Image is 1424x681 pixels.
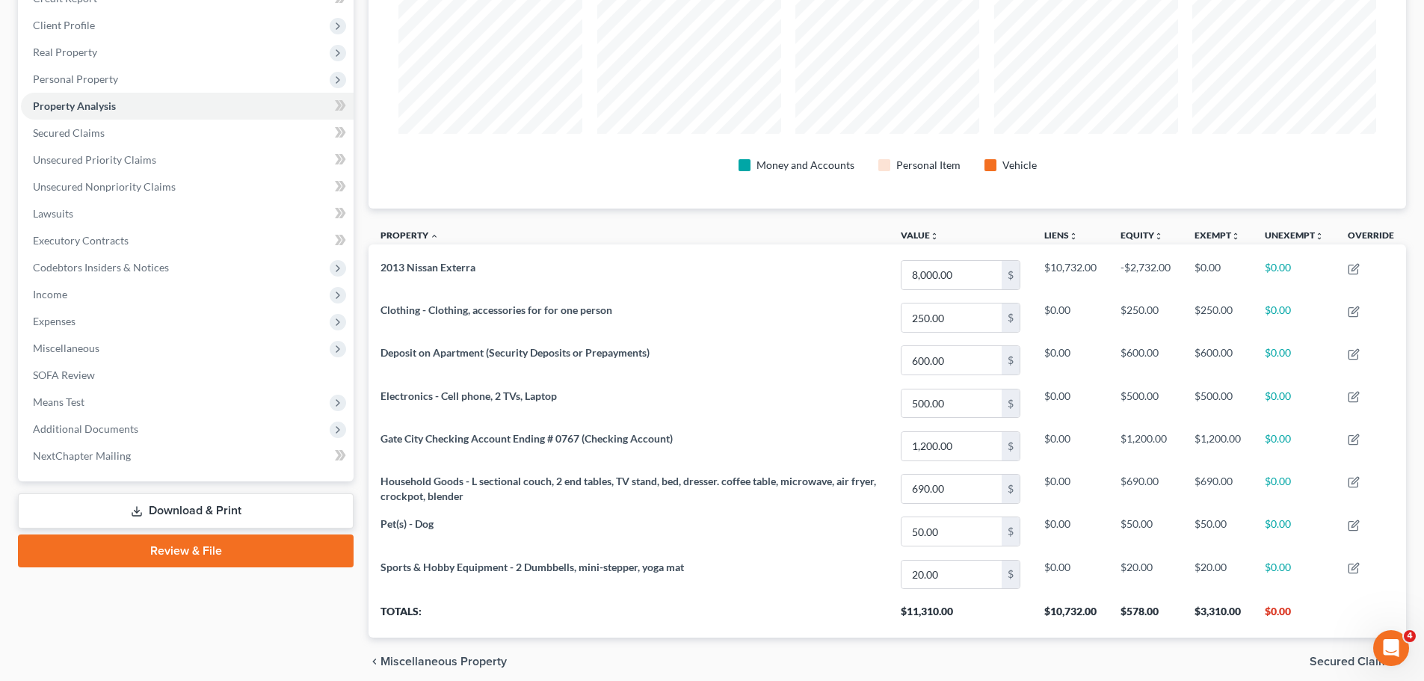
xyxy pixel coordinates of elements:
[1253,553,1336,596] td: $0.00
[21,120,354,147] a: Secured Claims
[18,493,354,529] a: Download & Print
[1109,253,1183,296] td: -$2,732.00
[1183,511,1253,553] td: $50.00
[930,232,939,241] i: unfold_more
[1032,553,1109,596] td: $0.00
[901,389,1002,418] input: 0.00
[1109,425,1183,467] td: $1,200.00
[1195,229,1240,241] a: Exemptunfold_more
[369,656,380,668] i: chevron_left
[1109,553,1183,596] td: $20.00
[1002,432,1020,460] div: $
[896,158,961,173] div: Personal Item
[1183,297,1253,339] td: $250.00
[1183,553,1253,596] td: $20.00
[901,432,1002,460] input: 0.00
[1109,297,1183,339] td: $250.00
[1002,346,1020,375] div: $
[21,227,354,254] a: Executory Contracts
[1069,232,1078,241] i: unfold_more
[1253,297,1336,339] td: $0.00
[901,475,1002,503] input: 0.00
[33,369,95,381] span: SOFA Review
[901,229,939,241] a: Valueunfold_more
[380,432,673,445] span: Gate City Checking Account Ending # 0767 (Checking Account)
[1253,596,1336,638] th: $0.00
[1109,511,1183,553] td: $50.00
[1310,656,1394,668] span: Secured Claims
[1253,511,1336,553] td: $0.00
[1109,382,1183,425] td: $500.00
[901,261,1002,289] input: 0.00
[21,147,354,173] a: Unsecured Priority Claims
[1315,232,1324,241] i: unfold_more
[1336,221,1406,254] th: Override
[33,207,73,220] span: Lawsuits
[33,99,116,112] span: Property Analysis
[33,288,67,301] span: Income
[1183,425,1253,467] td: $1,200.00
[1310,656,1406,668] button: Secured Claims chevron_right
[1002,389,1020,418] div: $
[380,475,876,502] span: Household Goods - L sectional couch, 2 end tables, TV stand, bed, dresser. coffee table, microwav...
[21,93,354,120] a: Property Analysis
[1032,382,1109,425] td: $0.00
[33,395,84,408] span: Means Test
[1032,339,1109,382] td: $0.00
[1002,158,1037,173] div: Vehicle
[1154,232,1163,241] i: unfold_more
[380,303,612,316] span: Clothing - Clothing, accessories for for one person
[1032,253,1109,296] td: $10,732.00
[21,173,354,200] a: Unsecured Nonpriority Claims
[1183,339,1253,382] td: $600.00
[1253,382,1336,425] td: $0.00
[380,261,475,274] span: 2013 Nissan Exterra
[33,234,129,247] span: Executory Contracts
[1121,229,1163,241] a: Equityunfold_more
[1373,630,1409,666] iframe: Intercom live chat
[1253,339,1336,382] td: $0.00
[33,449,131,462] span: NextChapter Mailing
[1002,303,1020,332] div: $
[33,180,176,193] span: Unsecured Nonpriority Claims
[380,389,557,402] span: Electronics - Cell phone, 2 TVs, Laptop
[1265,229,1324,241] a: Unexemptunfold_more
[1253,467,1336,510] td: $0.00
[901,303,1002,332] input: 0.00
[33,126,105,139] span: Secured Claims
[1109,467,1183,510] td: $690.00
[21,200,354,227] a: Lawsuits
[1253,253,1336,296] td: $0.00
[18,534,354,567] a: Review & File
[33,153,156,166] span: Unsecured Priority Claims
[1032,425,1109,467] td: $0.00
[1404,630,1416,642] span: 4
[756,158,854,173] div: Money and Accounts
[1231,232,1240,241] i: unfold_more
[901,346,1002,375] input: 0.00
[901,517,1002,546] input: 0.00
[380,656,507,668] span: Miscellaneous Property
[369,656,507,668] button: chevron_left Miscellaneous Property
[1253,425,1336,467] td: $0.00
[380,346,650,359] span: Deposit on Apartment (Security Deposits or Prepayments)
[1044,229,1078,241] a: Liensunfold_more
[1002,261,1020,289] div: $
[1032,596,1109,638] th: $10,732.00
[21,362,354,389] a: SOFA Review
[1032,511,1109,553] td: $0.00
[380,517,434,530] span: Pet(s) - Dog
[1032,467,1109,510] td: $0.00
[33,342,99,354] span: Miscellaneous
[380,561,684,573] span: Sports & Hobby Equipment - 2 Dumbbells, mini-stepper, yoga mat
[1183,596,1253,638] th: $3,310.00
[369,596,889,638] th: Totals:
[33,315,75,327] span: Expenses
[1002,561,1020,589] div: $
[380,229,439,241] a: Property expand_less
[33,261,169,274] span: Codebtors Insiders & Notices
[901,561,1002,589] input: 0.00
[430,232,439,241] i: expand_less
[1032,297,1109,339] td: $0.00
[33,46,97,58] span: Real Property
